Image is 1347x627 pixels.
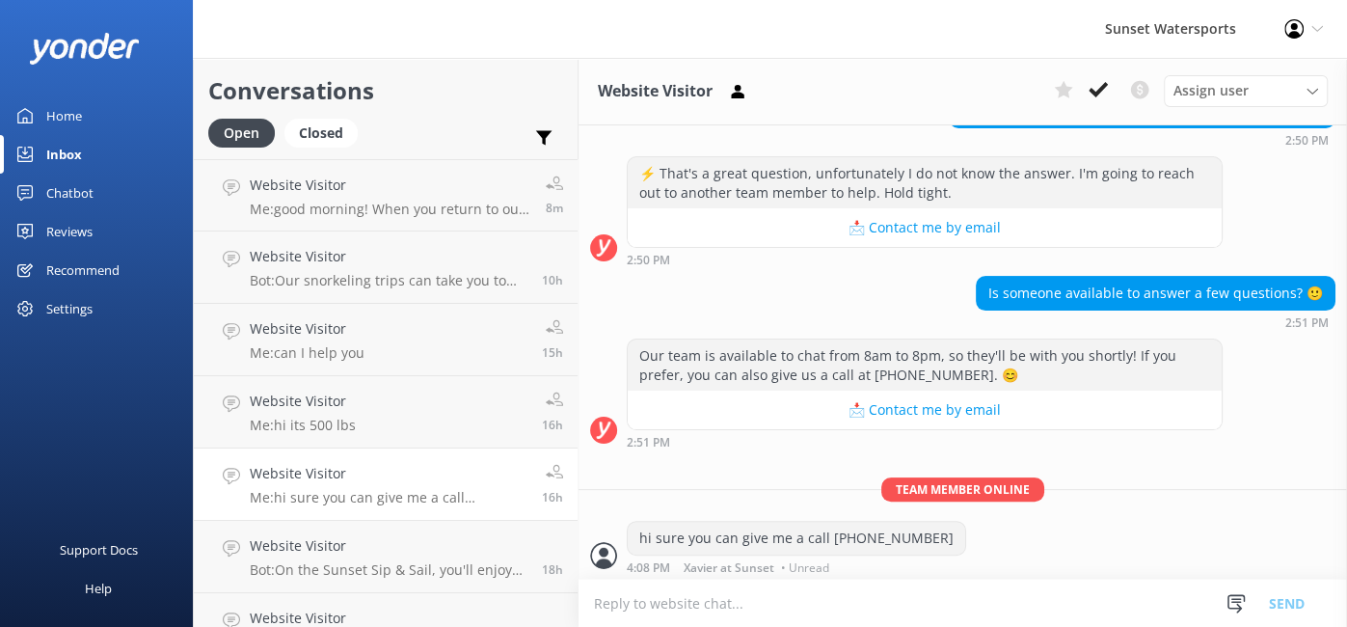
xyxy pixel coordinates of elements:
div: hi sure you can give me a call [PHONE_NUMBER] [628,522,965,555]
div: Assign User [1164,75,1328,106]
p: Bot: Our snorkeling trips can take you to both sides! The Rise & Reef Morning Snorkel, Afternoon ... [250,272,527,289]
div: Closed [284,119,358,148]
div: Our team is available to chat from 8am to 8pm, so they'll be with you shortly! If you prefer, you... [628,340,1222,391]
strong: 2:50 PM [1285,135,1329,147]
div: Recommend [46,251,120,289]
p: Me: hi its 500 lbs [250,417,356,434]
h4: Website Visitor [250,318,364,340]
div: Open [208,119,275,148]
a: Website VisitorBot:On the Sunset Sip & Sail, you'll enjoy appetizers like jerk chicken sliders, B... [194,521,578,593]
div: Oct 11 2025 03:08pm (UTC -05:00) America/Cancun [627,560,966,574]
strong: 4:08 PM [627,562,670,574]
strong: 2:51 PM [1285,317,1329,329]
a: Closed [284,122,367,143]
span: Team member online [881,477,1044,502]
span: • Unread [781,562,829,574]
button: 📩 Contact me by email [628,208,1222,247]
button: 📩 Contact me by email [628,391,1222,429]
strong: 2:50 PM [627,255,670,266]
h4: Website Visitor [250,535,527,557]
div: Chatbot [46,174,94,212]
strong: 2:51 PM [627,437,670,449]
div: Inbox [46,135,82,174]
a: Website VisitorMe:good morning! When you return to our site and possibly see this message, you ca... [194,159,578,232]
span: Xavier at Sunset [684,562,774,574]
div: ⚡ That's a great question, unfortunately I do not know the answer. I'm going to reach out to anot... [628,157,1222,208]
span: Assign user [1173,80,1249,101]
p: Me: hi sure you can give me a call [PHONE_NUMBER] [250,489,527,506]
span: Oct 11 2025 03:08pm (UTC -05:00) America/Cancun [542,489,563,505]
span: Oct 11 2025 03:08pm (UTC -05:00) America/Cancun [542,417,563,433]
a: Website VisitorBot:Our snorkeling trips can take you to both sides! The Rise & Reef Morning Snork... [194,232,578,304]
a: Website VisitorMe:can I help you15h [194,304,578,376]
h2: Conversations [208,72,563,109]
div: Help [85,569,112,608]
div: Home [46,96,82,135]
a: Website VisitorMe:hi its 500 lbs16h [194,376,578,449]
img: yonder-white-logo.png [29,33,140,65]
div: Oct 11 2025 01:51pm (UTC -05:00) America/Cancun [627,435,1223,449]
span: Oct 11 2025 04:54pm (UTC -05:00) America/Cancun [542,344,563,361]
span: Oct 12 2025 07:58am (UTC -05:00) America/Cancun [546,200,563,216]
div: Reviews [46,212,93,251]
p: Bot: On the Sunset Sip & Sail, you'll enjoy appetizers like jerk chicken sliders, BBQ meatballs, ... [250,561,527,579]
h4: Website Visitor [250,246,527,267]
a: Website VisitorMe:hi sure you can give me a call [PHONE_NUMBER]16h [194,449,578,521]
div: Oct 11 2025 01:50pm (UTC -05:00) America/Cancun [949,133,1335,147]
span: Oct 11 2025 01:48pm (UTC -05:00) America/Cancun [542,561,563,578]
a: Open [208,122,284,143]
h4: Website Visitor [250,391,356,412]
div: Is someone available to answer a few questions? 🙂 [977,277,1334,310]
div: Settings [46,289,93,328]
span: Oct 11 2025 09:18pm (UTC -05:00) America/Cancun [542,272,563,288]
p: Me: good morning! When you return to our site and possibly see this message, you can reach me dir... [250,201,531,218]
h4: Website Visitor [250,175,531,196]
div: Oct 11 2025 01:51pm (UTC -05:00) America/Cancun [976,315,1335,329]
h3: Website Visitor [598,79,713,104]
p: Me: can I help you [250,344,364,362]
div: Oct 11 2025 01:50pm (UTC -05:00) America/Cancun [627,253,1223,266]
div: Support Docs [60,531,138,569]
h4: Website Visitor [250,463,527,484]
